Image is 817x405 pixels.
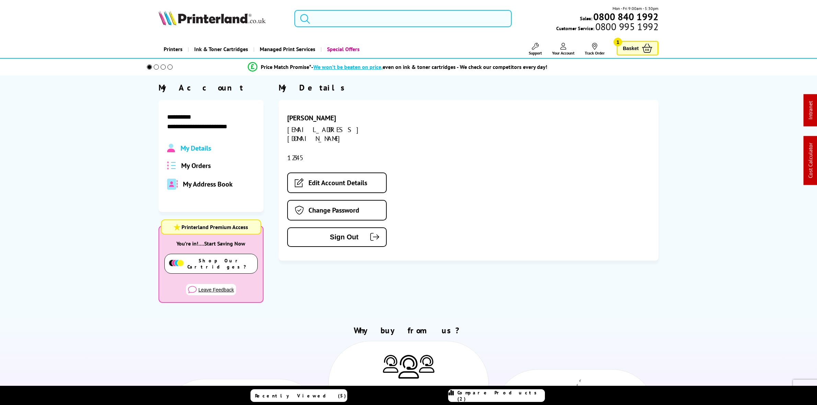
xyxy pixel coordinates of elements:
[287,200,387,221] a: Change Password
[181,161,211,170] span: My Orders
[419,355,434,372] img: Printer Experts
[253,40,320,58] a: Managed Print Services
[159,325,658,336] h2: Why buy from us?
[311,63,547,70] div: - even on ink & toner cartridges - We check our competitors every day!
[186,284,236,296] button: Leave Feedback
[580,15,592,22] span: Sales:
[159,10,286,27] a: Printerland Logo
[261,63,311,70] span: Price Match Promise*
[287,172,387,193] a: Edit Account Details
[194,40,248,58] span: Ink & Toner Cartridges
[287,227,387,247] button: Sign Out
[298,233,359,241] span: Sign Out
[529,50,542,56] span: Support
[313,63,383,70] span: We won’t be beaten on price,
[279,82,658,93] div: My Details
[159,82,264,93] div: My Account
[159,10,266,25] img: Printerland Logo
[287,114,407,122] div: [PERSON_NAME]
[180,144,211,153] span: My Details
[807,143,814,178] a: Cost Calculator
[287,125,407,143] div: [EMAIL_ADDRESS][DOMAIN_NAME]
[159,40,188,58] a: Printers
[585,43,605,56] a: Track Order
[287,153,407,162] div: 12345
[188,40,253,58] a: Ink & Toner Cartridges
[398,355,419,379] img: Printer Experts
[197,287,234,293] span: Leave Feedback
[167,162,176,169] img: all-order.svg
[612,5,658,12] span: Mon - Fri 9:00am - 5:30pm
[448,389,545,402] a: Compare Products (2)
[168,258,254,270] a: Shop Our Cartridges?
[457,390,545,402] span: Compare Products (2)
[592,13,658,20] a: 0800 840 1992
[167,179,177,190] img: address-book-duotone-solid.svg
[623,44,639,53] span: Basket
[320,40,365,58] a: Special Offers
[593,10,658,23] b: 0800 840 1992
[556,23,658,32] span: Customer Service:
[167,144,175,153] img: Profile.svg
[183,180,233,189] span: My Address Book
[552,43,574,56] a: Your Account
[187,258,253,270] span: Shop Our Cartridges?
[552,50,574,56] span: Your Account
[617,41,658,56] a: Basket 1
[159,240,263,247] div: You’re in!….Start Saving Now
[138,61,658,73] li: modal_Promise
[188,286,197,294] img: comment-sharp-light.svg
[250,389,347,402] a: Recently Viewed (5)
[594,23,658,30] span: 0800 995 1992
[529,43,542,56] a: Support
[255,393,346,399] span: Recently Viewed (5)
[614,38,622,46] span: 1
[182,224,248,230] span: Printerland Premium Access
[807,101,814,120] a: Intranet
[383,355,398,372] img: Printer Experts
